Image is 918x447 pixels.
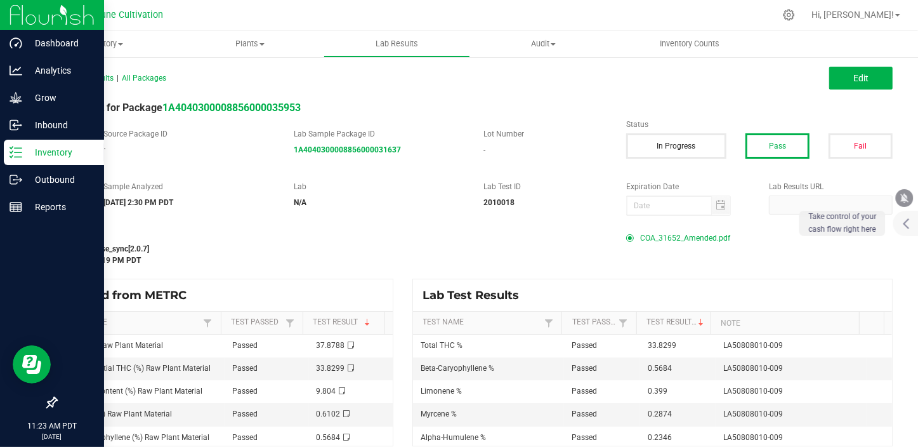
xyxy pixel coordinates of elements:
label: Expiration Date [626,181,750,192]
strong: N/A [294,198,306,207]
span: 0.5684 [648,364,672,373]
p: Grow [22,90,98,105]
a: Filter [615,315,631,331]
span: Passed [572,387,597,396]
a: Filter [200,315,215,331]
a: Test PassedSortable [231,317,282,328]
span: LA50808010-009 [723,387,783,396]
p: Analytics [22,63,98,78]
inline-svg: Inventory [10,146,22,159]
inline-svg: Dashboard [10,37,22,50]
span: 33.8299 [648,341,676,350]
label: Lab [294,181,465,192]
span: LA50808010-009 [723,341,783,350]
a: Test ResultSortable [313,317,380,328]
span: Lab Test Results [423,288,528,302]
span: 37.8788 [317,341,345,350]
p: Reports [22,199,98,215]
span: Alpha-Humulene % [421,433,486,442]
span: Sortable [696,317,706,328]
label: Sample Analyzed [103,181,275,192]
span: Passed [572,433,597,442]
p: Inbound [22,117,98,133]
span: | [117,74,119,83]
span: - [103,144,105,153]
button: Fail [829,133,893,159]
span: Myrcene % [421,410,457,418]
span: Passed [232,410,258,418]
span: Audit [471,38,616,50]
span: Synced from METRC [66,288,196,302]
a: Test PassedSortable [572,317,616,328]
span: Moisture Content (%) Raw Plant Material [64,387,202,396]
span: 33.8299 [317,364,345,373]
form-radio-button: Primary COA [626,234,634,242]
a: Test NameSortable [423,317,542,328]
span: Beta-Caryophyllene % [421,364,494,373]
span: Lab Results [358,38,435,50]
span: Passed [232,364,258,373]
a: 1A4040300008856000031637 [294,145,401,154]
a: Test ResultSortable [646,317,706,328]
span: Hi, [PERSON_NAME]! [811,10,894,20]
span: 0.6102 [317,410,341,418]
label: Lot Number [483,128,607,140]
span: Plants [178,38,323,50]
label: Status [626,119,893,130]
inline-svg: Grow [10,91,22,104]
button: In Progress [626,133,726,159]
span: 9.804 [317,387,336,396]
label: Lab Results URL [769,181,893,192]
span: Passed [232,387,258,396]
p: Outbound [22,172,98,187]
span: Passed [572,364,597,373]
span: 0.399 [648,387,667,396]
span: Passed [232,341,258,350]
strong: [DATE] 2:30 PM PDT [103,198,173,207]
label: Lab Test ID [483,181,607,192]
span: THCa (%) Raw Plant Material [64,341,163,350]
span: Limonene % [421,387,462,396]
span: Passed [232,433,258,442]
span: Total THC % [421,341,462,350]
span: - [483,145,485,154]
inline-svg: Inbound [10,119,22,131]
span: Total Potential THC (%) Raw Plant Material [64,364,211,373]
iframe: Resource center [13,345,51,384]
span: COA_31652_Amended.pdf [640,229,730,248]
span: LA50808010-009 [723,364,783,373]
label: Source Package ID [103,128,275,140]
a: Inventory Counts [617,30,763,57]
inline-svg: Analytics [10,64,22,77]
a: 1A4040300008856000035953 [162,102,301,114]
a: Filter [282,315,298,331]
a: Plants [177,30,324,57]
span: LA50808010-009 [723,433,783,442]
span: Passed [572,410,597,418]
span: Passed [572,341,597,350]
span: 0.5684 [317,433,341,442]
span: Δ-9 THC (%) Raw Plant Material [64,410,172,418]
span: Beta-Caryophyllene (%) Raw Plant Material [64,433,209,442]
a: Filter [541,315,556,331]
inline-svg: Reports [10,201,22,213]
label: Lab Sample Package ID [294,128,465,140]
p: 11:23 AM PDT [6,420,98,432]
span: All Packages [122,74,166,83]
button: Edit [829,67,893,90]
span: Dune Cultivation [96,10,164,20]
span: 0.2346 [648,433,672,442]
button: Pass [745,133,810,159]
p: Inventory [22,145,98,160]
div: Manage settings [781,9,797,21]
a: Audit [470,30,617,57]
span: Sortable [362,317,372,328]
a: Test NameSortable [66,317,200,328]
span: 0.2874 [648,410,672,418]
span: Edit [853,73,869,83]
label: Last Modified [56,229,607,240]
span: Inventory Counts [643,38,737,50]
a: Lab Results [324,30,470,57]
